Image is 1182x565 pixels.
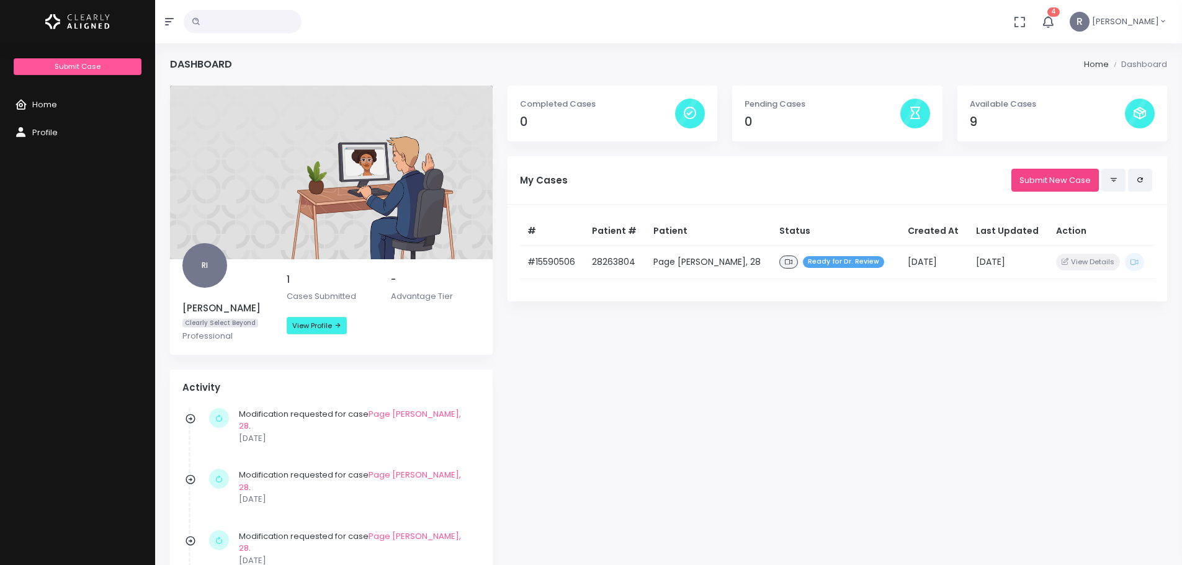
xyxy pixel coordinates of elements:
[900,217,968,246] th: Created At
[970,115,1125,129] h4: 9
[287,317,347,334] a: View Profile
[239,408,461,432] a: Page [PERSON_NAME], 28
[32,99,57,110] span: Home
[239,408,474,445] div: Modification requested for case .
[1047,7,1060,17] span: 4
[646,245,772,278] td: Page [PERSON_NAME], 28
[1011,169,1099,192] a: Submit New Case
[520,175,1011,186] h5: My Cases
[239,469,474,505] div: Modification requested for case .
[745,115,900,129] h4: 0
[239,469,461,493] a: Page [PERSON_NAME], 28
[969,245,1049,278] td: [DATE]
[1070,12,1090,32] span: R
[646,217,772,246] th: Patient
[14,58,141,75] a: Submit Case
[239,493,474,505] p: [DATE]
[520,245,584,278] td: #15590506
[170,58,232,70] h4: Dashboard
[55,61,101,71] span: Submit Case
[182,319,258,328] span: Clearly Select Beyond
[584,245,646,278] td: 28263804
[287,274,376,285] h5: 1
[182,330,272,342] p: Professional
[520,115,675,129] h4: 0
[182,382,480,393] h4: Activity
[239,432,474,445] p: [DATE]
[900,245,968,278] td: [DATE]
[182,243,227,288] span: RI
[520,98,675,110] p: Completed Cases
[970,98,1125,110] p: Available Cases
[391,274,480,285] h5: -
[32,127,58,138] span: Profile
[239,530,461,554] a: Page [PERSON_NAME], 28
[1049,217,1155,246] th: Action
[803,256,884,268] span: Ready for Dr. Review
[772,217,900,246] th: Status
[1056,254,1120,270] button: View Details
[1109,58,1167,71] li: Dashboard
[45,9,110,35] img: Logo Horizontal
[520,217,584,246] th: #
[745,98,900,110] p: Pending Cases
[1092,16,1159,28] span: [PERSON_NAME]
[391,290,480,303] p: Advantage Tier
[182,303,272,314] h5: [PERSON_NAME]
[1084,58,1109,71] li: Home
[287,290,376,303] p: Cases Submitted
[969,217,1049,246] th: Last Updated
[584,217,646,246] th: Patient #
